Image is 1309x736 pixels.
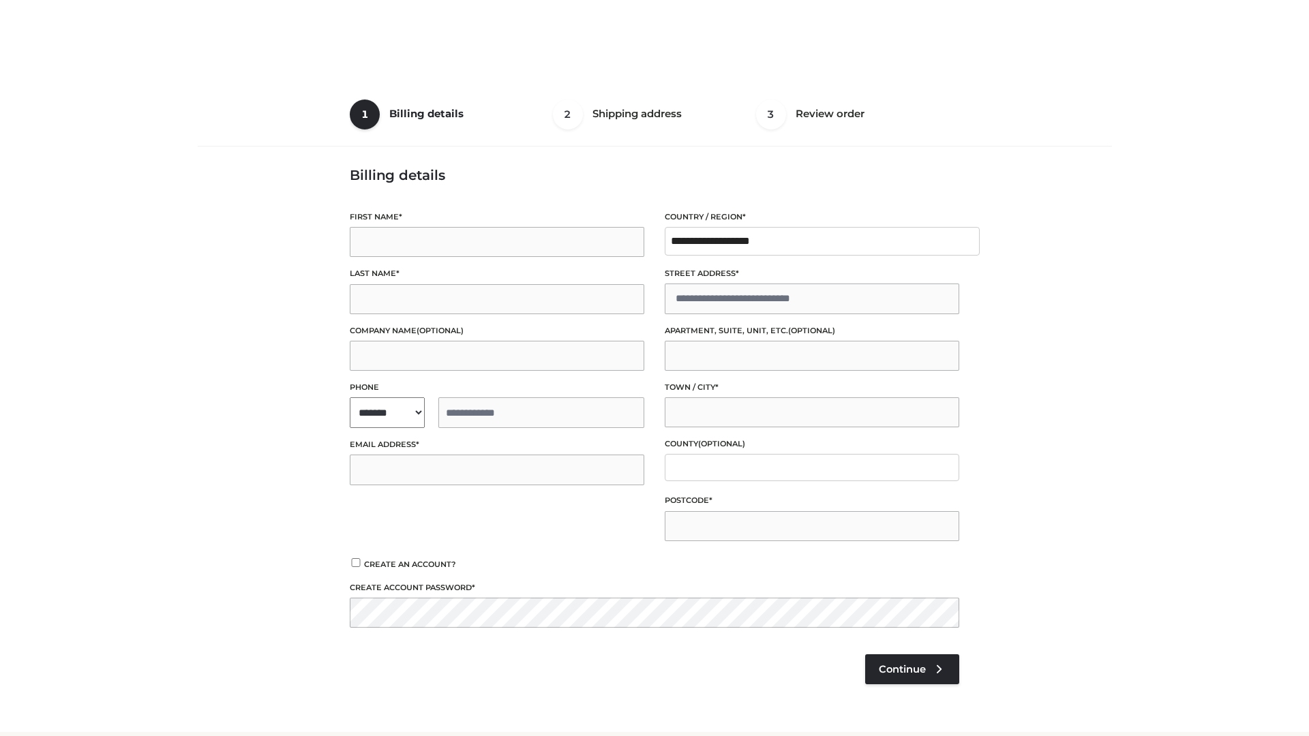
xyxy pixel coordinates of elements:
span: (optional) [417,326,464,335]
label: Apartment, suite, unit, etc. [665,324,959,337]
span: (optional) [788,326,835,335]
label: Postcode [665,494,959,507]
span: (optional) [698,439,745,448]
label: Last name [350,267,644,280]
span: 3 [756,99,786,129]
a: Continue [865,654,959,684]
span: Shipping address [592,107,682,120]
span: 1 [350,99,380,129]
span: Review order [796,107,864,120]
label: Town / City [665,381,959,394]
label: First name [350,211,644,224]
label: Email address [350,438,644,451]
label: Street address [665,267,959,280]
span: Create an account? [364,559,456,569]
span: 2 [553,99,583,129]
span: Continue [879,663,926,675]
span: Billing details [389,107,464,120]
label: Country / Region [665,211,959,224]
label: Create account password [350,581,959,594]
input: Create an account? [350,558,362,567]
label: County [665,438,959,450]
label: Phone [350,381,644,394]
label: Company name [350,324,644,337]
h3: Billing details [350,167,959,183]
